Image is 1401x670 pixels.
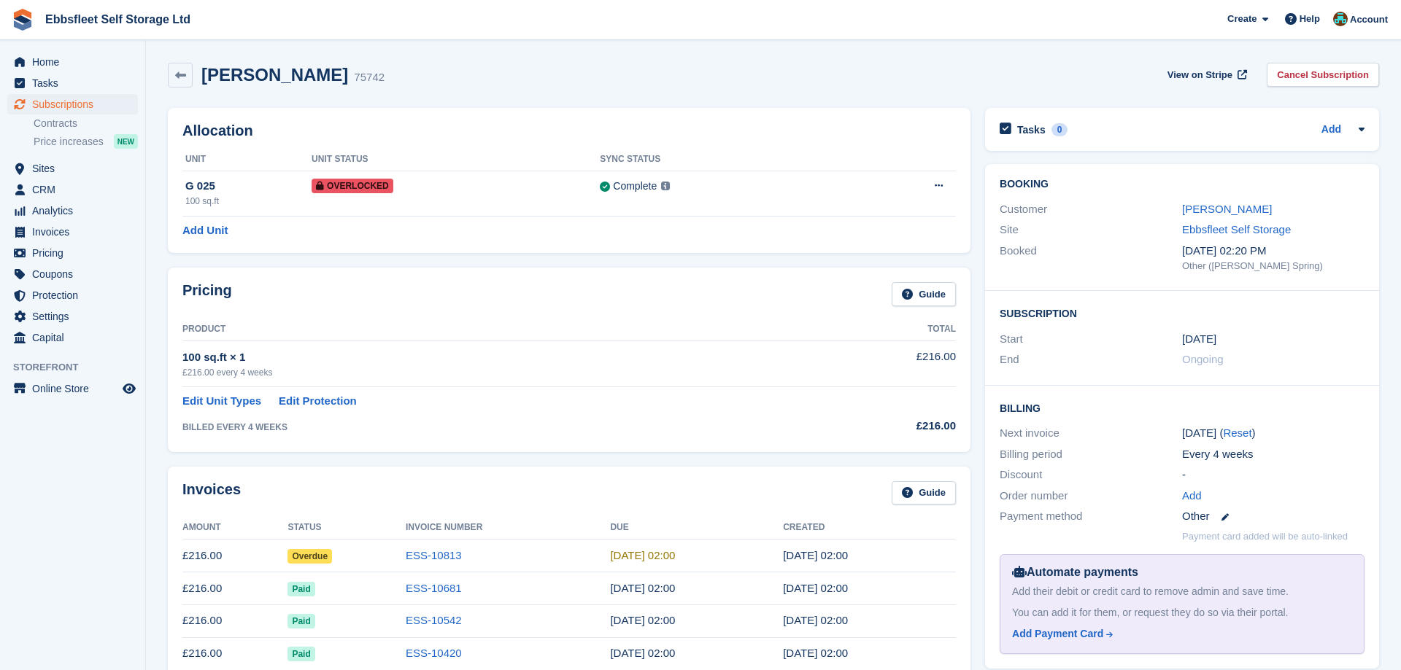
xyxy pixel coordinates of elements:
[783,582,848,594] time: 2025-07-28 01:00:47 UTC
[279,393,357,410] a: Edit Protection
[1051,123,1068,136] div: 0
[1162,63,1250,87] a: View on Stripe
[182,637,287,670] td: £216.00
[1182,203,1272,215] a: [PERSON_NAME]
[1267,63,1379,87] a: Cancel Subscription
[892,481,956,505] a: Guide
[1000,400,1365,415] h2: Billing
[783,647,848,659] time: 2025-06-02 01:00:51 UTC
[813,318,956,341] th: Total
[1321,122,1341,139] a: Add
[32,327,120,348] span: Capital
[182,572,287,605] td: £216.00
[1350,12,1388,27] span: Account
[7,158,138,179] a: menu
[7,306,138,327] a: menu
[610,516,783,539] th: Due
[32,264,120,284] span: Coupons
[34,135,104,149] span: Price increases
[7,285,138,305] a: menu
[661,182,670,190] img: icon-info-grey-7440780725fd019a000dd9b08b2336e03edf1995a4989e88bcd33f0948082b44.svg
[406,647,462,659] a: ESS-10420
[120,380,138,397] a: Preview store
[1182,243,1365,260] div: [DATE] 02:20 PM
[1012,626,1346,642] a: Add Payment Card
[114,134,138,149] div: NEW
[1182,488,1202,505] a: Add
[783,614,848,626] time: 2025-06-30 01:00:27 UTC
[1012,564,1352,581] div: Automate payments
[1000,222,1182,238] div: Site
[7,179,138,200] a: menu
[39,7,196,31] a: Ebbsfleet Self Storage Ltd
[600,148,847,171] th: Sync Status
[1182,223,1291,235] a: Ebbsfleet Self Storage
[182,148,312,171] th: Unit
[182,539,287,572] td: £216.00
[32,306,120,327] span: Settings
[1000,179,1365,190] h2: Booking
[1223,426,1251,439] a: Reset
[185,195,312,208] div: 100 sq.ft
[1300,12,1320,26] span: Help
[1182,425,1365,442] div: [DATE] ( )
[1000,508,1182,525] div: Payment method
[34,133,138,149] a: Price increases NEW
[892,282,956,306] a: Guide
[1227,12,1257,26] span: Create
[406,516,610,539] th: Invoice Number
[182,516,287,539] th: Amount
[287,582,314,596] span: Paid
[1167,68,1232,82] span: View on Stripe
[406,549,462,561] a: ESS-10813
[32,94,120,114] span: Subscriptions
[32,243,120,263] span: Pricing
[7,222,138,242] a: menu
[287,647,314,661] span: Paid
[32,378,120,399] span: Online Store
[1182,259,1365,273] div: Other ([PERSON_NAME] Spring)
[7,327,138,348] a: menu
[783,516,956,539] th: Created
[287,549,332,564] span: Overdue
[182,122,956,139] h2: Allocation
[182,481,241,505] h2: Invoices
[32,222,120,242] span: Invoices
[12,9,34,31] img: stora-icon-8386f47178a22dfd0bd8f6a31ec36ba5ce8667c1dd55bd0f319d3a0aa187defe.svg
[182,349,813,366] div: 100 sq.ft × 1
[610,582,675,594] time: 2025-07-29 01:00:00 UTC
[783,549,848,561] time: 2025-08-25 01:00:53 UTC
[1182,331,1216,348] time: 2025-03-10 01:00:00 UTC
[1000,488,1182,505] div: Order number
[1182,508,1365,525] div: Other
[1012,626,1103,642] div: Add Payment Card
[7,243,138,263] a: menu
[1000,446,1182,463] div: Billing period
[1000,201,1182,218] div: Customer
[1000,351,1182,368] div: End
[813,418,956,435] div: £216.00
[406,614,462,626] a: ESS-10542
[13,360,145,375] span: Storefront
[201,65,348,85] h2: [PERSON_NAME]
[32,52,120,72] span: Home
[610,647,675,659] time: 2025-06-03 01:00:00 UTC
[406,582,462,594] a: ESS-10681
[1000,425,1182,442] div: Next invoice
[1182,353,1224,365] span: Ongoing
[32,200,120,221] span: Analytics
[1012,605,1352,620] div: You can add it for them, or request they do so via their portal.
[1012,584,1352,599] div: Add their debit or credit card to remove admin and save time.
[7,52,138,72] a: menu
[610,549,675,561] time: 2025-08-26 01:00:00 UTC
[182,421,813,434] div: BILLED EVERY 4 WEEKS
[7,264,138,284] a: menu
[182,282,232,306] h2: Pricing
[287,516,406,539] th: Status
[1017,123,1046,136] h2: Tasks
[32,285,120,305] span: Protection
[1333,12,1348,26] img: George Spring
[7,378,138,399] a: menu
[182,393,261,410] a: Edit Unit Types
[32,73,120,93] span: Tasks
